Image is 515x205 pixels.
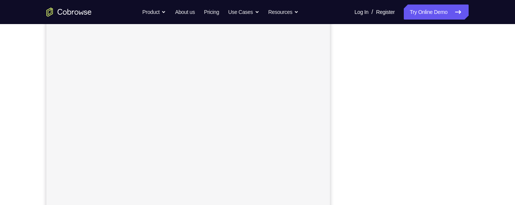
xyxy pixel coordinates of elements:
button: Product [143,5,166,20]
a: Register [376,5,395,20]
a: Pricing [204,5,219,20]
a: About us [175,5,195,20]
span: / [371,8,373,17]
a: Log In [354,5,368,20]
button: Use Cases [228,5,259,20]
a: Try Online Demo [404,5,469,20]
a: Go to the home page [46,8,92,17]
button: Resources [268,5,299,20]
